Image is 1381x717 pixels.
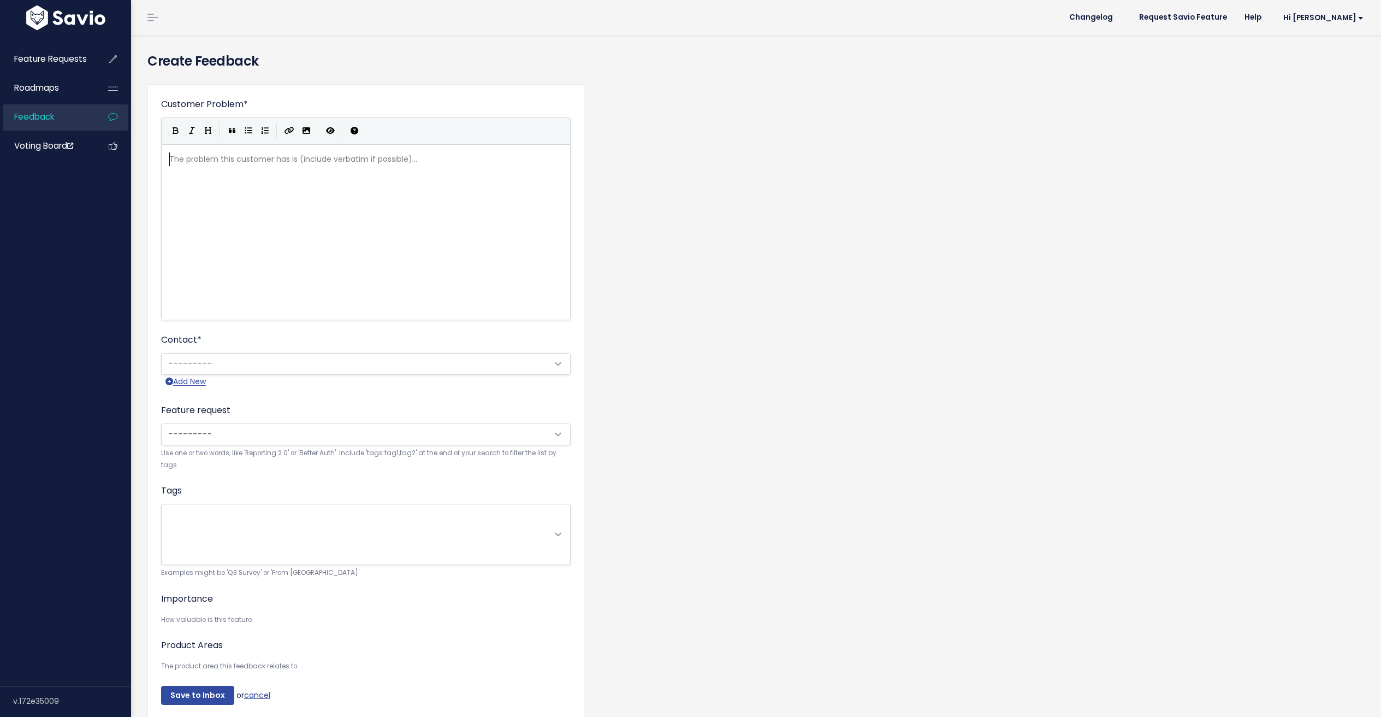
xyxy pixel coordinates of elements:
[161,98,248,111] label: Customer Problem
[161,661,571,672] small: The product area this feedback relates to
[346,123,363,139] button: Markdown Guide
[167,123,183,139] button: Bold
[161,686,234,706] input: Save to Inbox
[200,123,216,139] button: Heading
[1130,9,1236,26] a: Request Savio Feature
[3,46,91,72] a: Feature Requests
[322,123,339,139] button: Toggle Preview
[1283,14,1364,22] span: Hi [PERSON_NAME]
[161,448,571,471] small: Use one or two words, like 'Reporting 2.0' or 'Better Auth'. Include 'tags:tag1,tag2' at the end ...
[342,124,343,138] i: |
[1069,14,1113,21] span: Changelog
[14,82,59,93] span: Roadmaps
[161,614,571,626] small: How valuable is this feature
[276,124,277,138] i: |
[318,124,319,138] i: |
[147,51,1365,71] h4: Create Feedback
[161,333,201,346] label: Contact
[224,123,240,139] button: Quote
[1236,9,1270,26] a: Help
[161,567,571,579] small: Examples might be 'Q3 Survey' or 'From [GEOGRAPHIC_DATA]'
[23,5,108,30] img: logo-white.9d6f32f41409.svg
[1270,9,1372,26] a: Hi [PERSON_NAME]
[161,404,230,417] label: Feature request
[3,104,91,130] a: Feedback
[183,123,200,139] button: Italic
[3,75,91,101] a: Roadmaps
[14,140,73,151] span: Voting Board
[161,98,571,705] form: or
[13,687,131,715] div: v.172e35009
[161,484,182,497] label: Tags
[161,592,213,606] label: Importance
[161,639,223,652] label: Product Areas
[14,53,87,64] span: Feature Requests
[298,123,315,139] button: Import an image
[281,123,298,139] button: Create Link
[165,375,206,389] a: Add New
[240,123,257,139] button: Generic List
[257,123,273,139] button: Numbered List
[244,689,270,700] a: cancel
[3,133,91,158] a: Voting Board
[220,124,221,138] i: |
[14,111,54,122] span: Feedback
